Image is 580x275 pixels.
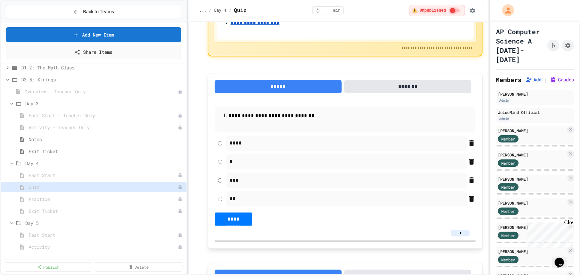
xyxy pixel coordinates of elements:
span: Member [501,136,515,142]
div: Unpublished [178,125,182,130]
button: Back to Teams [6,5,181,19]
h2: Members [496,75,522,84]
button: Grades [550,76,574,83]
div: My Account [495,3,516,18]
span: Member [501,208,515,214]
span: Exit Ticket [29,148,184,155]
span: Exit Ticket [29,208,178,215]
span: Fast Start [29,172,178,179]
span: Day 4 [25,160,184,167]
span: Overview - Teacher Only [25,88,178,95]
div: ⚠️ Students cannot see this content! Click the toggle to publish it and make it visible to your c... [409,5,465,16]
span: Notes [29,136,184,143]
a: Share Items [6,45,181,59]
div: Unpublished [178,113,182,118]
a: Delete [95,262,182,272]
div: [PERSON_NAME] [498,200,566,206]
span: | [544,76,547,84]
div: [PERSON_NAME] [498,91,572,97]
div: Admin [498,98,511,103]
div: Unpublished [178,233,182,237]
div: Unpublished [178,89,182,94]
div: [PERSON_NAME] [498,176,566,182]
iframe: chat widget [525,220,573,248]
span: / [209,8,211,13]
div: Unpublished [178,185,182,190]
div: [PERSON_NAME] [498,248,566,254]
div: JuiceMind Official [498,109,572,115]
span: ... [199,8,207,13]
div: [PERSON_NAME] [498,224,566,230]
span: Day 3 [25,100,184,107]
button: Add [525,76,541,83]
span: Day 4 [214,8,226,13]
a: Add New Item [6,27,181,42]
div: Unpublished [178,209,182,214]
div: [PERSON_NAME] [498,128,566,134]
div: Unpublished [178,197,182,202]
div: [PERSON_NAME] [498,152,566,158]
span: D1-2: The Math Class [21,64,184,71]
span: Back to Teams [83,8,114,15]
span: Day 5 [25,220,184,227]
span: min [333,8,341,13]
span: Activity [29,243,178,250]
span: Practice [29,196,178,203]
h1: AP Computer Science A [DATE]-[DATE] [496,27,545,64]
span: Practice (20 mins) [29,255,184,262]
span: Activity - Teacher Only [29,124,178,131]
span: D3-5: Strings [21,76,184,83]
span: Quiz [234,7,247,15]
div: Unpublished [178,245,182,249]
span: Member [501,232,515,238]
div: Unpublished [178,173,182,178]
div: Chat with us now!Close [3,3,46,42]
span: Member [501,184,515,190]
span: ⚠️ Unpublished [412,8,446,13]
span: / [229,8,231,13]
iframe: chat widget [552,248,573,268]
span: Member [501,160,515,166]
button: Assignment Settings [562,40,574,51]
span: Fast Start - Teacher Only [29,112,178,119]
span: Member [501,257,515,263]
span: Fast Start [29,231,178,238]
div: Admin [498,116,511,122]
button: Click to see fork details [547,40,559,51]
span: Quiz [29,184,178,191]
a: Publish [5,262,92,272]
